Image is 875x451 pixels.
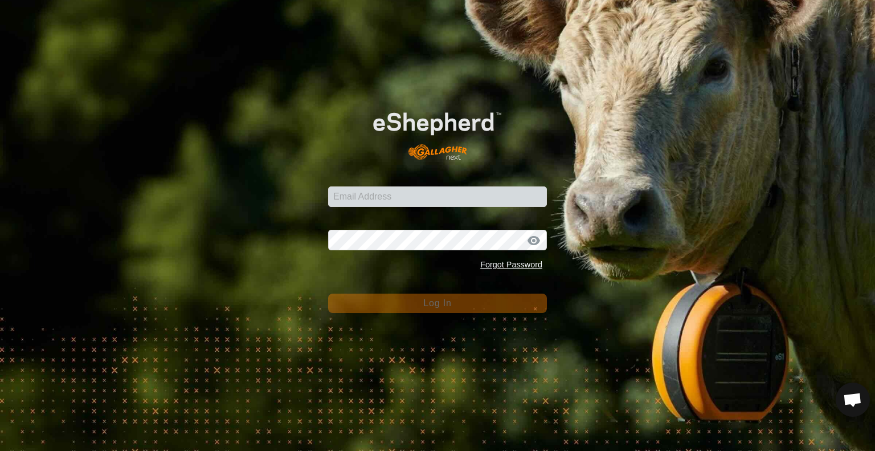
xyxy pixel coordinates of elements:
a: Forgot Password [480,260,542,269]
span: Log In [423,298,451,308]
input: Email Address [328,186,547,207]
img: E-shepherd Logo [350,94,525,169]
button: Log In [328,294,547,313]
div: Open chat [836,383,870,417]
